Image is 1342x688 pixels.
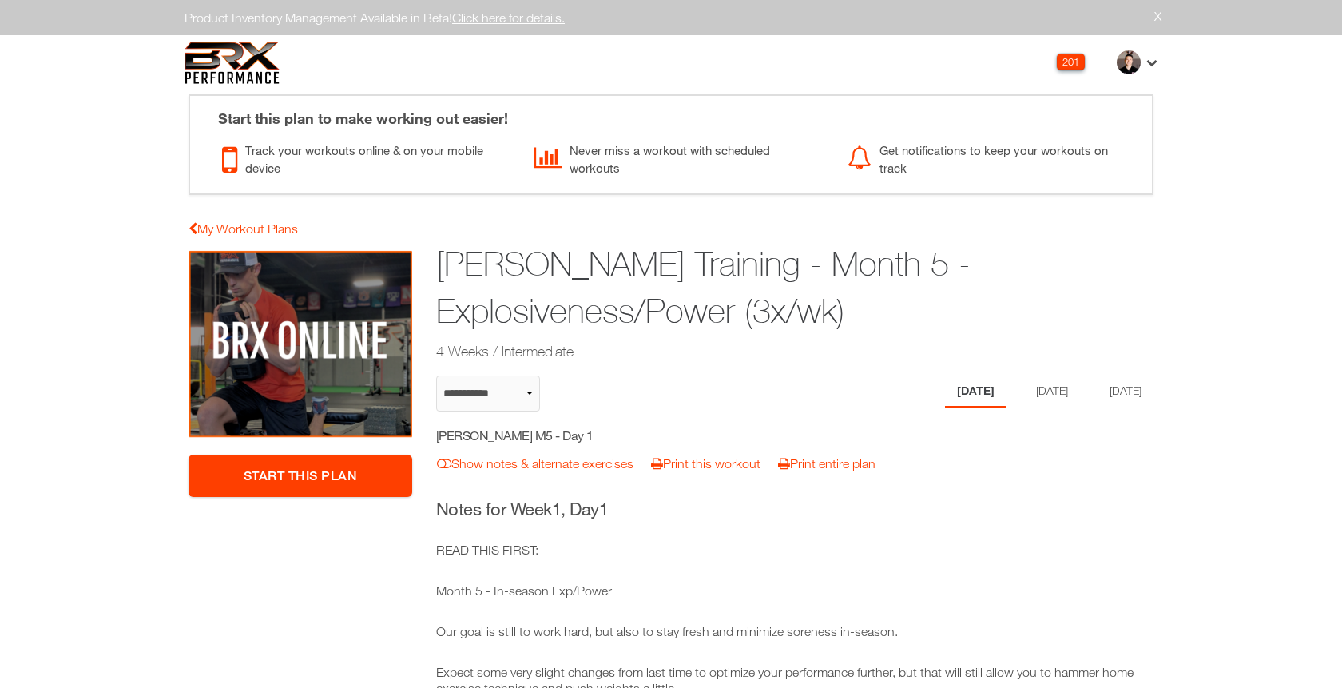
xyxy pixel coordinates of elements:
[945,376,1007,408] li: Day 1
[452,10,565,25] a: Click here for details.
[1117,50,1141,74] img: thumb.jpg
[436,542,1154,559] p: READ THIS FIRST:
[778,456,875,471] a: Print entire plan
[436,583,1154,599] p: Month 5 - In-season Exp/Power
[848,137,1136,177] div: Get notifications to keep your workouts on track
[436,427,721,444] h5: [PERSON_NAME] M5 - Day 1
[552,499,562,519] span: 1
[436,241,1030,335] h1: [PERSON_NAME] Training - Month 5 - Explosiveness/Power (3x/wk)
[599,499,609,519] span: 1
[189,455,412,497] a: Start This Plan
[651,456,760,471] a: Print this workout
[1154,8,1161,24] a: X
[173,8,1169,27] div: Product Inventory Management Available in Beta!
[436,497,1154,522] h3: Notes for Week , Day
[436,623,1154,640] p: Our goal is still to work hard, but also to stay fresh and minimize soreness in-season.
[189,221,298,236] a: My Workout Plans
[437,456,633,471] a: Show notes & alternate exercises
[222,137,510,177] div: Track your workouts online & on your mobile device
[534,137,823,177] div: Never miss a workout with scheduled workouts
[1057,54,1085,70] div: 201
[202,96,1140,129] div: Start this plan to make working out easier!
[185,42,280,84] img: 6f7da32581c89ca25d665dc3aae533e4f14fe3ef_original.svg
[189,250,412,439] img: Abram Decena Training - Month 5 - Explosiveness/Power (3x/wk)
[1024,376,1080,408] li: Day 2
[436,341,1030,361] h2: 4 Weeks / Intermediate
[1098,376,1153,408] li: Day 3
